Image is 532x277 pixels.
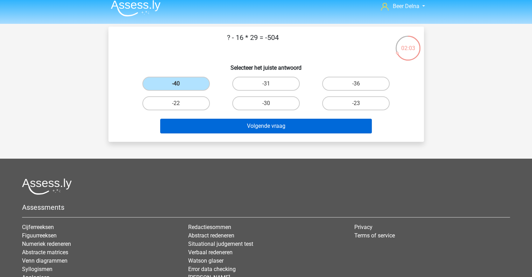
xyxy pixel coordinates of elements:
h6: Selecteer het juiste antwoord [120,59,413,71]
a: Abstracte matrices [22,249,68,256]
a: Error data checking [188,266,236,272]
label: -30 [232,96,300,110]
p: ? - 16 * 29 = -504 [120,32,386,53]
a: Watson glaser [188,257,224,264]
label: -36 [322,77,390,91]
img: Assessly logo [22,178,72,195]
a: Situational judgement test [188,241,253,247]
a: Numeriek redeneren [22,241,71,247]
h5: Assessments [22,203,510,212]
a: Figuurreeksen [22,232,57,239]
label: -31 [232,77,300,91]
a: Venn diagrammen [22,257,68,264]
a: Syllogismen [22,266,52,272]
div: 02:03 [395,35,421,53]
a: Verbaal redeneren [188,249,233,256]
a: Redactiesommen [188,224,231,230]
label: -22 [142,96,210,110]
a: Privacy [354,224,373,230]
a: Terms of service [354,232,395,239]
span: Beer Delna [393,3,419,9]
label: -40 [142,77,210,91]
button: Volgende vraag [160,119,372,133]
label: -23 [322,96,390,110]
a: Cijferreeksen [22,224,54,230]
a: Beer Delna [378,2,427,11]
a: Abstract redeneren [188,232,234,239]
